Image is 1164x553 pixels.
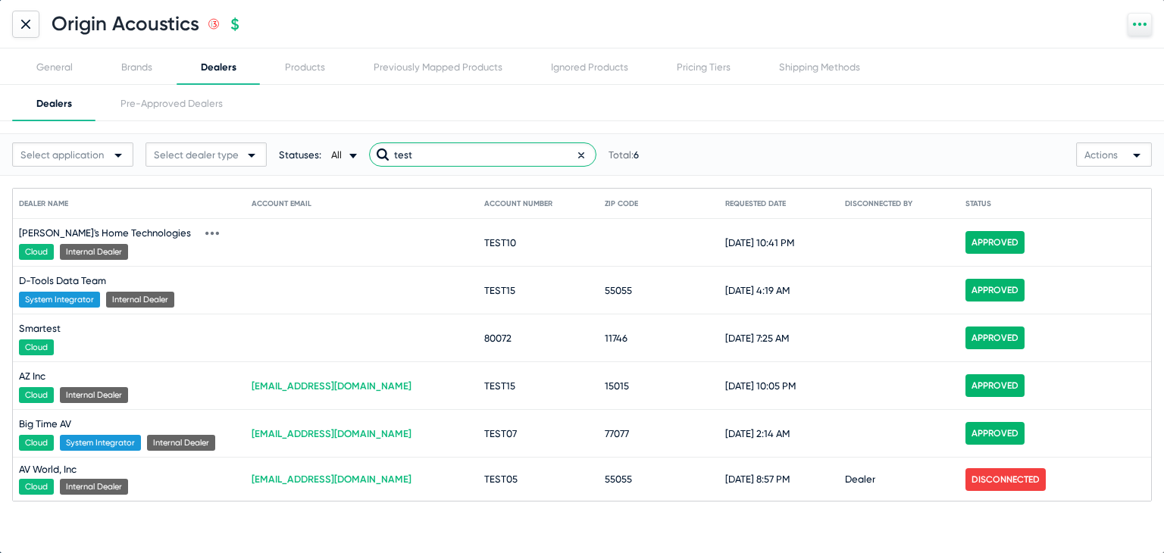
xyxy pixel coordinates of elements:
[106,292,174,308] span: Internal Dealer
[19,464,77,475] span: AV World, Inc
[484,285,515,296] span: TEST15
[605,189,725,219] mat-header-cell: Zip Code
[60,387,128,403] span: Internal Dealer
[605,333,627,344] span: 11746
[725,333,789,344] span: [DATE] 7:25 AM
[965,422,1025,445] span: Approved
[36,98,72,109] div: Dealers
[609,149,639,161] span: Total:
[20,149,104,161] span: Select application
[19,292,100,308] span: System Integrator
[1084,149,1118,161] span: Actions
[725,189,846,219] mat-header-cell: Requested Date
[252,428,411,439] a: [EMAIL_ADDRESS][DOMAIN_NAME]
[19,435,54,451] span: Cloud
[779,61,860,73] div: Shipping Methods
[484,428,517,439] span: TEST07
[965,189,1078,219] mat-header-cell: Status
[19,370,45,382] span: AZ Inc
[551,61,628,73] div: Ignored Products
[60,479,128,495] span: Internal Dealer
[120,98,223,109] div: Pre-Approved Dealers
[369,142,596,167] input: Search dealers
[725,428,790,439] span: [DATE] 2:14 AM
[285,61,325,73] div: Products
[60,244,128,260] span: Internal Dealer
[725,237,794,248] span: [DATE] 10:41 PM
[484,333,512,344] span: 80072
[19,339,54,355] span: Cloud
[331,149,342,161] span: All
[147,435,215,451] span: Internal Dealer
[605,380,629,392] span: 15015
[19,479,54,495] span: Cloud
[279,149,321,161] span: Statuses:
[154,149,239,161] span: Select dealer type
[845,189,965,219] mat-header-cell: Disconnected By
[252,380,411,392] a: [EMAIL_ADDRESS][DOMAIN_NAME]
[252,189,484,219] mat-header-cell: Account Email
[725,473,790,485] span: [DATE] 8:57 PM
[725,380,796,392] span: [DATE] 10:05 PM
[965,326,1025,349] span: Approved
[725,285,790,296] span: [DATE] 4:19 AM
[965,374,1025,397] span: Approved
[201,61,236,73] div: Dealers
[121,61,152,73] div: Brands
[36,61,73,73] div: General
[677,61,731,73] div: Pricing Tiers
[52,12,199,36] h1: Origin Acoustics
[634,149,639,161] span: 6
[484,237,516,248] span: TEST10
[19,323,61,334] span: Smartest
[19,275,106,286] span: D-Tools Data Team
[19,418,71,430] span: Big Time AV
[484,380,515,392] span: TEST15
[845,473,875,485] span: Dealer
[374,61,502,73] div: Previously Mapped Products
[484,473,518,485] span: TEST05
[60,435,141,451] span: System Integrator
[605,285,632,296] span: 55055
[965,279,1025,301] span: Approved
[484,189,605,219] mat-header-cell: Account Number
[19,387,54,403] span: Cloud
[252,473,411,485] a: [EMAIL_ADDRESS][DOMAIN_NAME]
[605,428,629,439] span: 77077
[19,244,54,260] span: Cloud
[19,227,191,239] span: [PERSON_NAME]'s Home Technologies
[605,473,632,485] span: 55055
[965,468,1046,491] span: Disconnected
[965,231,1025,254] span: Approved
[19,189,252,219] mat-header-cell: Dealer Name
